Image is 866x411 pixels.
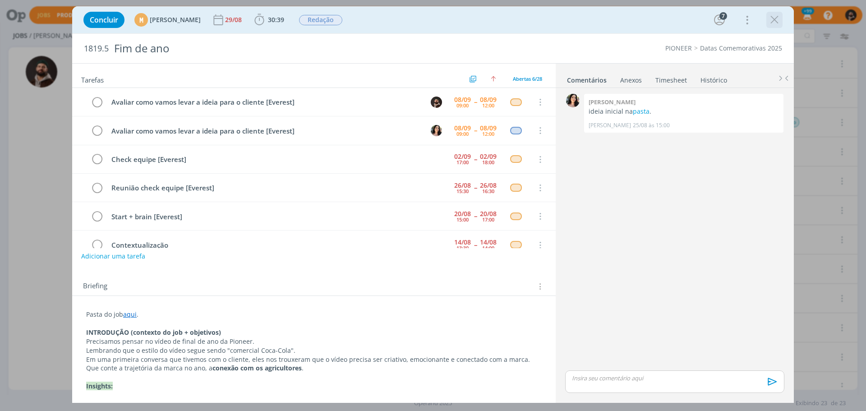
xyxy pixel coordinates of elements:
[480,211,497,217] div: 20/08
[299,15,342,25] span: Redação
[700,44,782,52] a: Datas Comemorativas 2025
[150,17,201,23] span: [PERSON_NAME]
[81,248,146,264] button: Adicionar uma tarefa
[83,12,124,28] button: Concluir
[665,44,692,52] a: PIONEER
[633,121,670,129] span: 25/08 às 15:00
[567,72,607,85] a: Comentários
[719,12,727,20] div: 7
[482,217,494,222] div: 17:00
[454,125,471,131] div: 08/09
[83,281,107,292] span: Briefing
[480,153,497,160] div: 02/09
[620,76,642,85] div: Anexos
[474,242,477,248] span: --
[111,37,488,60] div: Fim de ano
[225,17,244,23] div: 29/08
[700,72,728,85] a: Histórico
[589,121,631,129] p: [PERSON_NAME]
[86,382,113,390] strong: Insights:
[431,125,442,136] img: T
[480,97,497,103] div: 08/09
[107,240,422,251] div: Contextualização
[480,125,497,131] div: 08/09
[456,103,469,108] div: 09:00
[86,346,542,355] p: Lembrando que o estilo do vídeo segue sendo "comercial Coca-Cola".
[454,211,471,217] div: 20/08
[482,131,494,136] div: 12:00
[431,97,442,108] img: D
[474,156,477,162] span: --
[456,160,469,165] div: 17:00
[589,98,636,106] b: [PERSON_NAME]
[86,310,542,319] p: Pasta do job .
[134,13,201,27] button: M[PERSON_NAME]
[456,189,469,194] div: 15:30
[107,211,422,222] div: Start + brain [Everest]
[482,245,494,250] div: 14:00
[72,6,794,403] div: dialog
[454,97,471,103] div: 08/09
[299,14,343,26] button: Redação
[482,189,494,194] div: 16:30
[633,107,649,115] a: pasta
[480,239,497,245] div: 14/08
[655,72,687,85] a: Timesheet
[107,125,422,137] div: Avaliar como vamos levar a ideia para o cliente [Everest]
[429,124,443,137] button: T
[480,182,497,189] div: 26/08
[86,355,542,364] p: Em uma primeira conversa que tivemos com o cliente, eles nos trouxeram que o vídeo precisa ser cr...
[589,107,779,116] p: ideia inicial na .
[454,239,471,245] div: 14/08
[268,15,284,24] span: 30:39
[454,182,471,189] div: 26/08
[482,103,494,108] div: 12:00
[107,182,422,194] div: Reunião check equipe [Everest]
[252,13,286,27] button: 30:39
[474,127,477,134] span: --
[107,97,422,108] div: Avaliar como vamos levar a ideia para o cliente [Everest]
[84,44,109,54] span: 1819.5
[456,245,469,250] div: 13:30
[90,16,118,23] span: Concluir
[456,131,469,136] div: 09:00
[474,99,477,105] span: --
[86,337,542,346] p: Precisamos pensar no vídeo de final de ano da Pioneer.
[456,217,469,222] div: 15:00
[491,76,496,82] img: arrow-up.svg
[513,75,542,82] span: Abertas 6/28
[566,94,580,107] img: T
[454,153,471,160] div: 02/09
[81,74,104,84] span: Tarefas
[107,154,422,165] div: Check equipe [Everest]
[482,160,494,165] div: 18:00
[212,364,302,372] strong: conexão com os agricultores
[123,310,137,319] a: aqui
[86,364,542,373] p: Que conte a trajetória da marca no ano, a .
[474,213,477,219] span: --
[712,13,727,27] button: 7
[134,13,148,27] div: M
[474,185,477,191] span: --
[429,95,443,109] button: D
[86,328,221,337] strong: INTRODUÇÃO (contexto do job + objetivos)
